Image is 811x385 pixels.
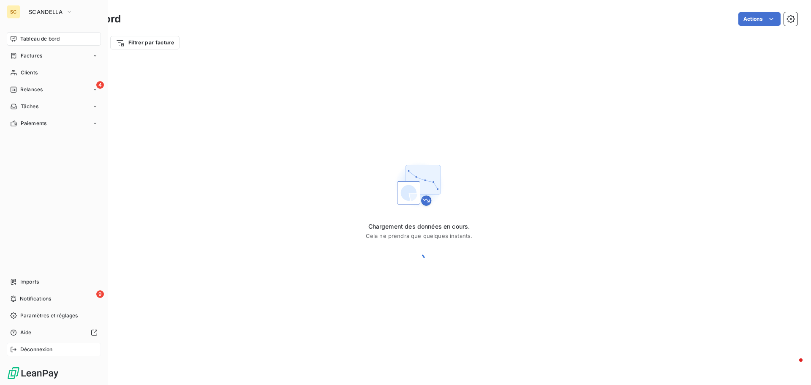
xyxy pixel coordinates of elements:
span: 9 [96,290,104,298]
span: Relances [20,86,43,93]
span: Factures [21,52,42,60]
span: Paramètres et réglages [20,312,78,319]
span: SCANDELLA [29,8,63,15]
div: SC [7,5,20,19]
span: 4 [96,81,104,89]
span: Aide [20,329,32,336]
span: Tableau de bord [20,35,60,43]
span: Cela ne prendra que quelques instants. [366,232,473,239]
span: Déconnexion [20,346,53,353]
span: Tâches [21,103,38,110]
span: Imports [20,278,39,286]
span: Notifications [20,295,51,303]
span: Paiements [21,120,46,127]
img: First time [392,158,446,212]
span: Chargement des données en cours. [366,222,473,231]
button: Actions [738,12,781,26]
a: Aide [7,326,101,339]
img: Logo LeanPay [7,366,59,380]
button: Filtrer par facture [110,36,180,49]
iframe: Intercom live chat [782,356,803,377]
span: Clients [21,69,38,76]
